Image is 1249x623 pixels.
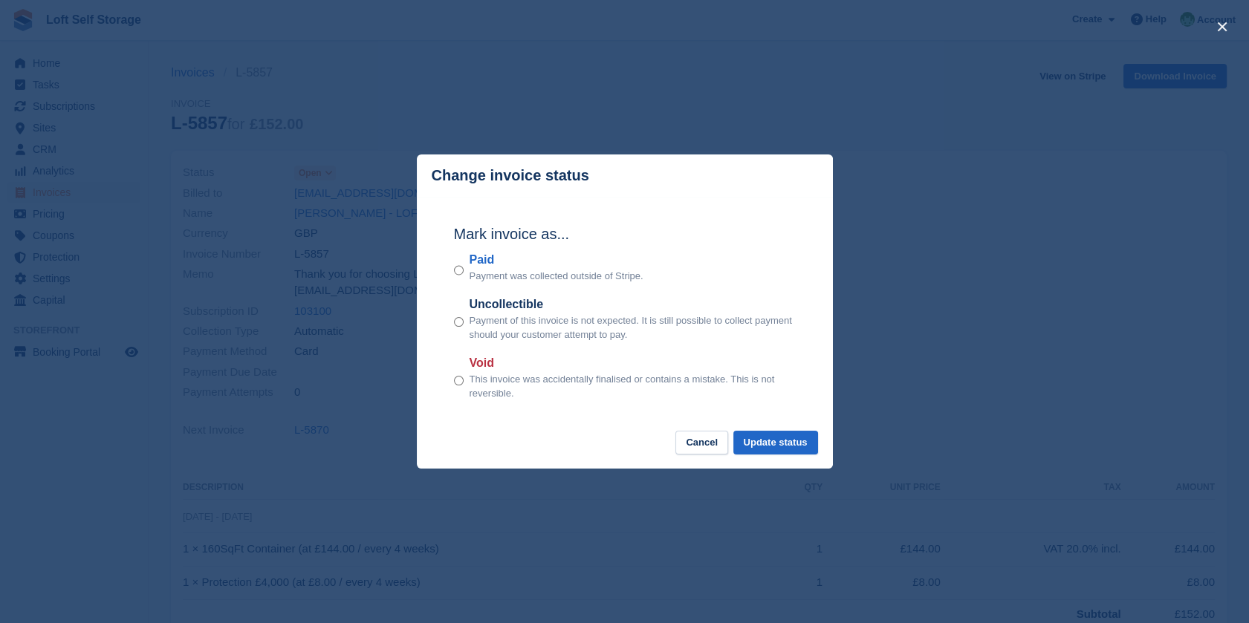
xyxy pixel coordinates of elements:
[675,431,728,455] button: Cancel
[470,269,643,284] p: Payment was collected outside of Stripe.
[470,296,796,313] label: Uncollectible
[1210,15,1234,39] button: close
[733,431,818,455] button: Update status
[470,251,643,269] label: Paid
[470,354,796,372] label: Void
[454,223,796,245] h2: Mark invoice as...
[470,372,796,401] p: This invoice was accidentally finalised or contains a mistake. This is not reversible.
[432,167,589,184] p: Change invoice status
[470,313,796,342] p: Payment of this invoice is not expected. It is still possible to collect payment should your cust...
